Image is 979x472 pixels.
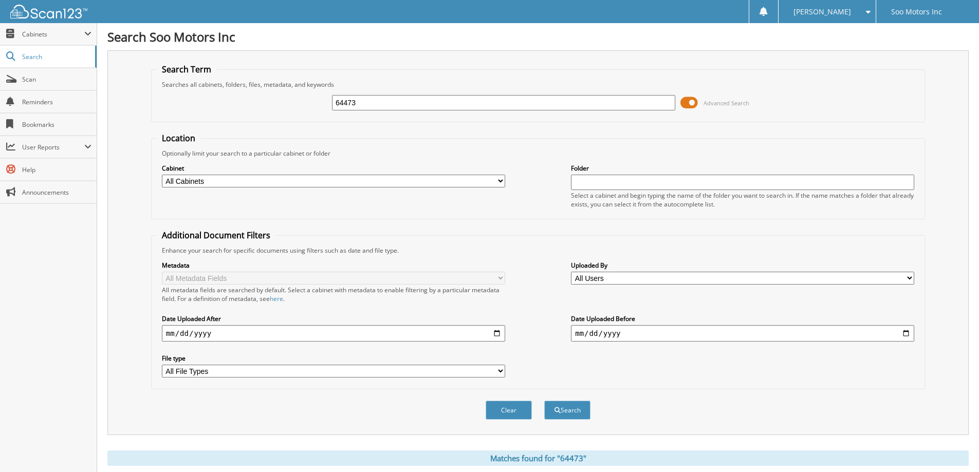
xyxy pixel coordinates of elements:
[157,149,919,158] div: Optionally limit your search to a particular cabinet or folder
[22,143,84,152] span: User Reports
[22,75,91,84] span: Scan
[157,80,919,89] div: Searches all cabinets, folders, files, metadata, and keywords
[157,64,216,75] legend: Search Term
[571,314,914,323] label: Date Uploaded Before
[107,28,969,45] h1: Search Soo Motors Inc
[22,165,91,174] span: Help
[162,261,505,270] label: Metadata
[107,450,969,466] div: Matches found for "64473"
[162,354,505,363] label: File type
[704,99,749,107] span: Advanced Search
[157,246,919,255] div: Enhance your search for specific documents using filters such as date and file type.
[486,401,532,420] button: Clear
[22,98,91,106] span: Reminders
[891,9,942,15] span: Soo Motors Inc
[162,325,505,342] input: start
[22,30,84,39] span: Cabinets
[162,286,505,303] div: All metadata fields are searched by default. Select a cabinet with metadata to enable filtering b...
[793,9,851,15] span: [PERSON_NAME]
[571,191,914,209] div: Select a cabinet and begin typing the name of the folder you want to search in. If the name match...
[22,120,91,129] span: Bookmarks
[157,230,275,241] legend: Additional Document Filters
[571,261,914,270] label: Uploaded By
[22,188,91,197] span: Announcements
[270,294,283,303] a: here
[10,5,87,18] img: scan123-logo-white.svg
[22,52,90,61] span: Search
[571,325,914,342] input: end
[157,133,200,144] legend: Location
[571,164,914,173] label: Folder
[162,164,505,173] label: Cabinet
[162,314,505,323] label: Date Uploaded After
[544,401,590,420] button: Search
